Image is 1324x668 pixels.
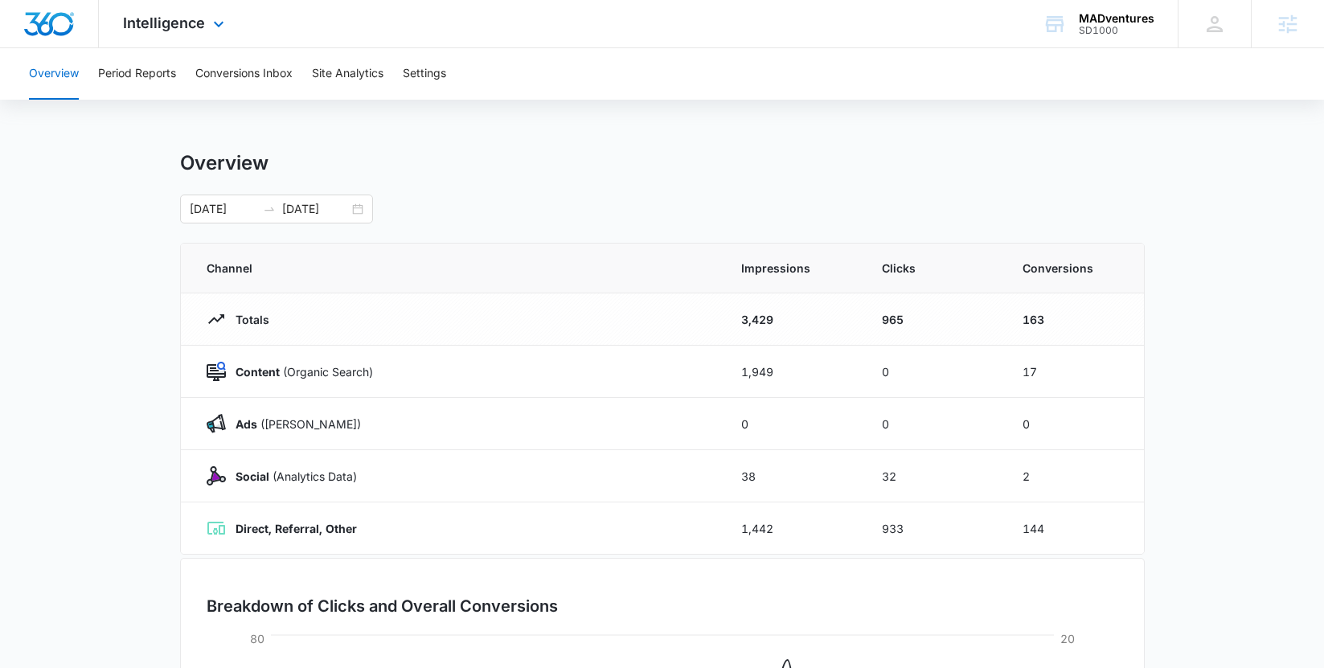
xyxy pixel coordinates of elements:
span: to [263,203,276,215]
td: 163 [1003,293,1144,346]
p: (Analytics Data) [226,468,357,485]
tspan: 20 [1060,632,1075,645]
tspan: 80 [250,632,264,645]
td: 0 [863,398,1003,450]
td: 965 [863,293,1003,346]
td: 0 [863,346,1003,398]
td: 0 [1003,398,1144,450]
img: Ads [207,414,226,433]
h1: Overview [180,151,268,175]
td: 2 [1003,450,1144,502]
img: Social [207,466,226,486]
button: Period Reports [98,48,176,100]
td: 0 [722,398,863,450]
span: swap-right [263,203,276,215]
td: 1,442 [722,502,863,555]
span: Intelligence [123,14,205,31]
input: End date [282,200,349,218]
button: Conversions Inbox [195,48,293,100]
div: account id [1079,25,1154,36]
td: 17 [1003,346,1144,398]
img: Content [207,362,226,381]
input: Start date [190,200,256,218]
button: Overview [29,48,79,100]
td: 38 [722,450,863,502]
button: Site Analytics [312,48,383,100]
strong: Direct, Referral, Other [236,522,357,535]
p: (Organic Search) [226,363,373,380]
strong: Social [236,469,269,483]
span: Impressions [741,260,843,277]
td: 1,949 [722,346,863,398]
p: ([PERSON_NAME]) [226,416,361,432]
p: Totals [226,311,269,328]
strong: Ads [236,417,257,431]
div: account name [1079,12,1154,25]
td: 3,429 [722,293,863,346]
h3: Breakdown of Clicks and Overall Conversions [207,594,558,618]
button: Settings [403,48,446,100]
td: 933 [863,502,1003,555]
span: Channel [207,260,703,277]
td: 32 [863,450,1003,502]
strong: Content [236,365,280,379]
span: Clicks [882,260,984,277]
span: Conversions [1023,260,1118,277]
td: 144 [1003,502,1144,555]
